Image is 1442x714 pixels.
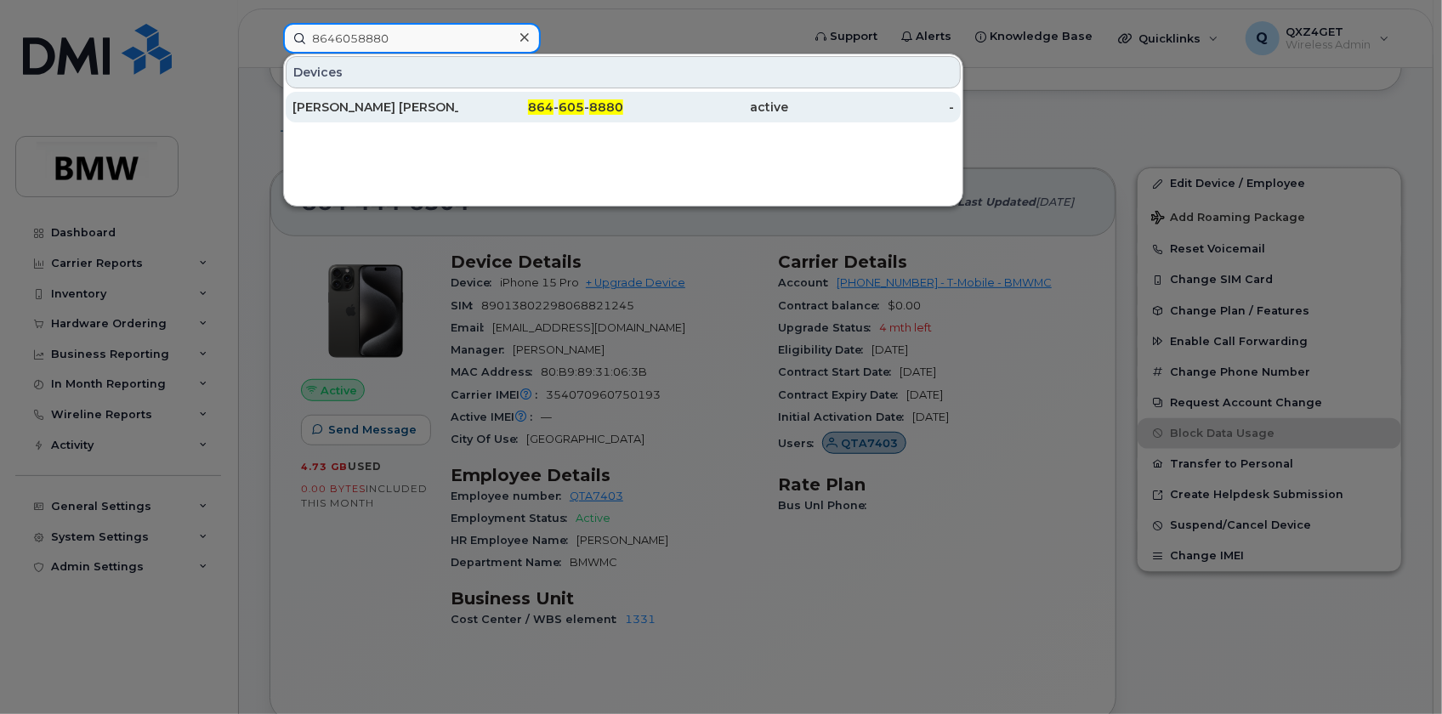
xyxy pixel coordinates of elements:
[789,99,955,116] div: -
[286,92,961,122] a: [PERSON_NAME] [PERSON_NAME]864-605-8880active-
[292,99,458,116] div: [PERSON_NAME] [PERSON_NAME]
[528,99,554,115] span: 864
[286,56,961,88] div: Devices
[623,99,789,116] div: active
[1368,640,1429,701] iframe: Messenger Launcher
[458,99,624,116] div: - -
[283,23,541,54] input: Find something...
[559,99,584,115] span: 605
[589,99,623,115] span: 8880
